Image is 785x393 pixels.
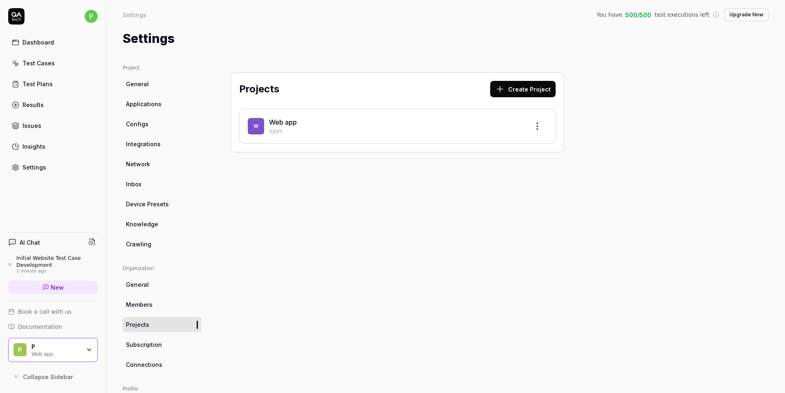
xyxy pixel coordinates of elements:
span: p [85,10,98,23]
a: Subscription [123,337,201,352]
span: Crawling [126,240,151,248]
button: p [85,8,98,25]
button: PPWeb app [8,338,98,362]
span: Subscription [126,340,162,349]
a: Integrations [123,136,201,152]
span: Members [126,300,153,309]
div: Web app [31,350,81,357]
span: General [126,80,149,88]
a: Configs [123,116,201,132]
div: Results [22,100,44,109]
div: Test Cases [22,59,55,67]
a: Issues [8,118,98,134]
span: Integrations [126,140,161,148]
a: Knowledge [123,217,201,232]
div: Dashboard [22,38,54,47]
a: Book a call with us [8,308,98,316]
div: Insights [22,142,45,151]
div: Issues [22,121,41,130]
a: Web app [269,118,297,126]
a: Settings [8,159,98,175]
h2: Projects [239,82,279,96]
span: Configs [126,120,148,128]
button: Create Project [490,81,556,97]
a: Initial Website Test Case Development1 minute ago [8,255,98,274]
h1: Settings [123,29,175,48]
a: Results [8,97,98,113]
div: Profile [123,385,201,393]
span: Knowledge [126,220,158,228]
div: Test Plans [22,80,53,88]
a: Connections [123,357,201,372]
div: Organization [123,265,201,272]
span: test executions left [655,11,709,19]
span: 500 / 500 [626,11,651,19]
span: Inbox [126,180,141,188]
a: Dashboard [8,34,98,50]
a: Device Presets [123,196,201,212]
a: Test Plans [8,76,98,92]
div: P [31,343,81,351]
a: Projects [123,317,201,332]
span: General [126,280,149,289]
span: W [248,118,264,134]
span: P [13,343,27,356]
a: Documentation [8,323,98,331]
a: Network [123,156,201,172]
h4: AI Chat [20,238,40,247]
div: Settings [22,163,46,172]
div: 1 minute ago [16,268,98,274]
div: Project [123,64,201,71]
a: General [123,277,201,292]
span: Device Presets [126,200,169,208]
span: Book a call with us [18,308,72,316]
a: Insights [8,138,98,154]
span: New [51,283,64,292]
div: Settings [123,11,146,19]
a: Applications [123,96,201,112]
div: Initial Website Test Case Development [16,255,98,268]
button: Collapse Sidebar [8,368,98,385]
span: Projects [126,320,149,329]
span: You have [597,11,622,19]
span: Connections [126,360,162,369]
span: Applications [126,100,161,108]
button: Upgrade Now [724,8,769,21]
a: Crawling [123,237,201,252]
a: Test Cases [8,55,98,71]
span: Collapse Sidebar [23,373,73,381]
a: Members [123,297,201,312]
span: Documentation [18,323,62,331]
span: Network [126,160,150,168]
p: X2HY [269,128,523,135]
a: New [8,281,98,294]
a: Inbox [123,176,201,192]
a: General [123,76,201,92]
